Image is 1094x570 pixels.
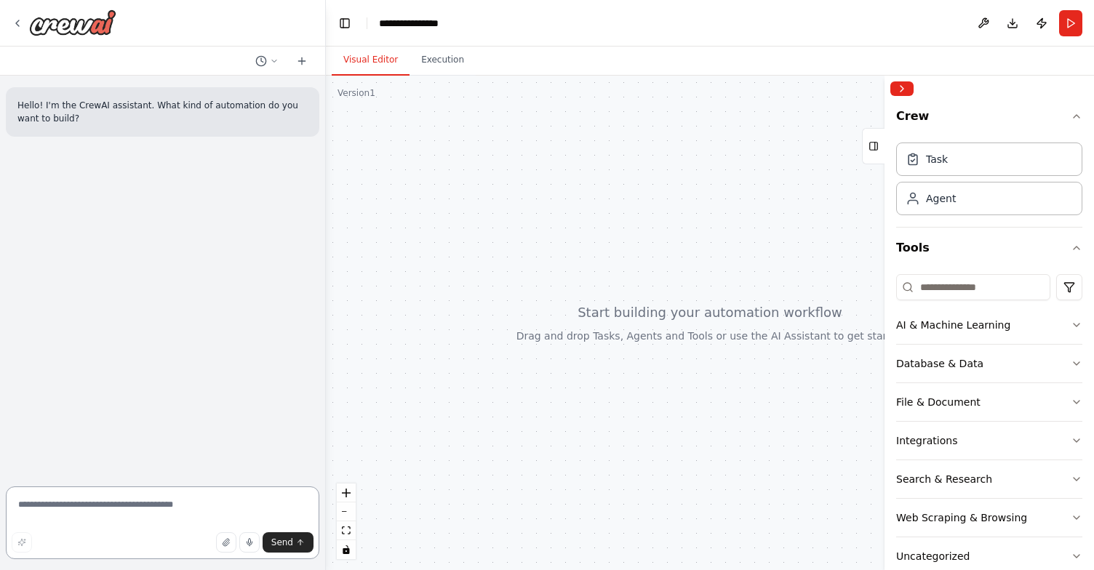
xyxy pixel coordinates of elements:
[239,532,260,553] button: Click to speak your automation idea
[896,395,981,409] div: File & Document
[338,87,375,99] div: Version 1
[896,137,1082,227] div: Crew
[896,102,1082,137] button: Crew
[29,9,116,36] img: Logo
[896,383,1082,421] button: File & Document
[337,483,356,559] div: React Flow controls
[17,99,308,125] p: Hello! I'm the CrewAI assistant. What kind of automation do you want to build?
[896,549,970,563] div: Uncategorized
[926,191,956,206] div: Agent
[896,345,1082,382] button: Database & Data
[896,510,1027,525] div: Web Scraping & Browsing
[890,81,914,96] button: Collapse right sidebar
[335,13,355,33] button: Hide left sidebar
[896,306,1082,344] button: AI & Machine Learning
[896,356,983,371] div: Database & Data
[896,228,1082,268] button: Tools
[896,472,992,486] div: Search & Research
[216,532,236,553] button: Upload files
[337,521,356,540] button: fit view
[896,433,957,448] div: Integrations
[896,318,1010,332] div: AI & Machine Learning
[271,537,293,548] span: Send
[337,540,356,559] button: toggle interactivity
[249,52,284,70] button: Switch to previous chat
[337,502,356,521] button: zoom out
[896,499,1082,537] button: Web Scraping & Browsing
[896,422,1082,459] button: Integrations
[337,483,356,502] button: zoom in
[379,16,454,31] nav: breadcrumb
[926,152,948,166] div: Task
[879,76,890,570] button: Toggle Sidebar
[290,52,314,70] button: Start a new chat
[12,532,32,553] button: Improve this prompt
[332,45,410,76] button: Visual Editor
[263,532,314,553] button: Send
[896,460,1082,498] button: Search & Research
[410,45,476,76] button: Execution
